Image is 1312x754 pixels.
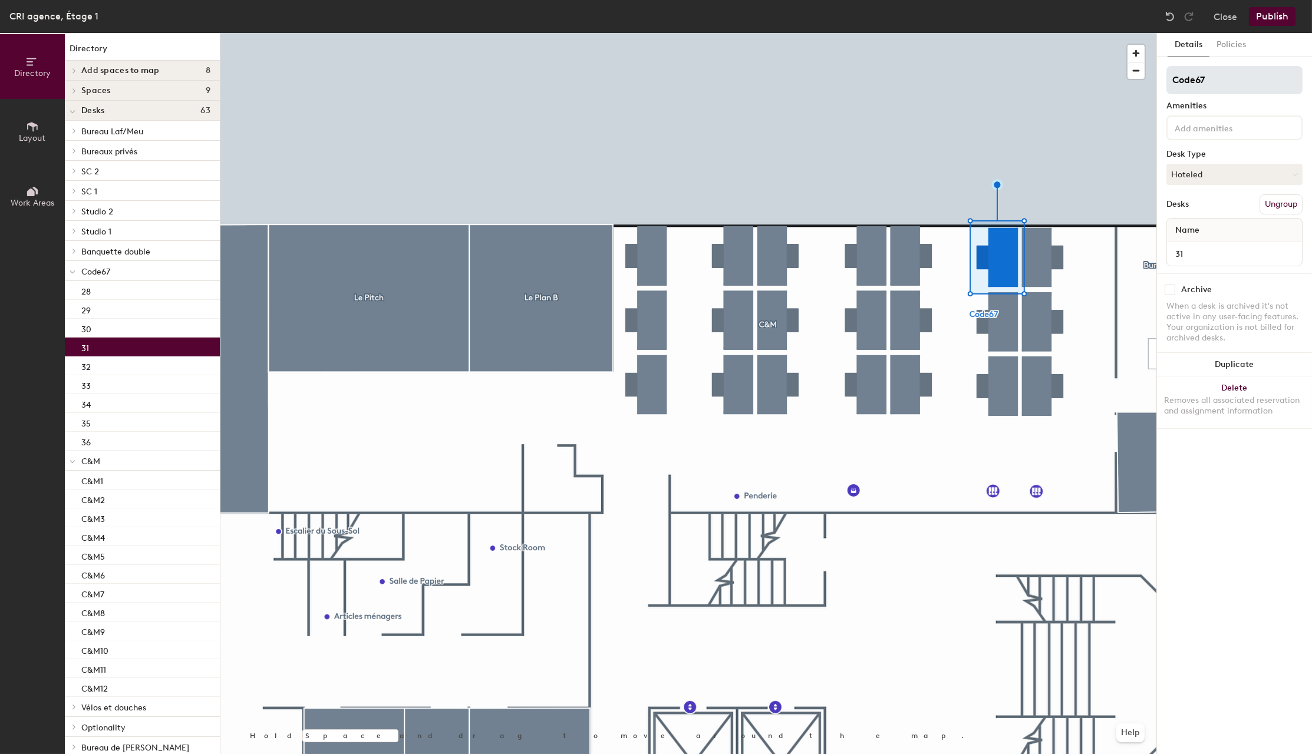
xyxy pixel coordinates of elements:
p: 36 [81,434,91,448]
span: Directory [14,68,51,78]
div: Removes all associated reservation and assignment information [1164,395,1305,416]
p: C&M3 [81,511,105,524]
button: Duplicate [1157,353,1312,376]
button: DeleteRemoves all associated reservation and assignment information [1157,376,1312,428]
div: CRI agence, Étage 1 [9,9,98,24]
span: Bureau Laf/Meu [81,127,143,137]
p: C&M4 [81,530,105,543]
span: Spaces [81,86,111,95]
span: Bureau de [PERSON_NAME] [81,743,189,753]
button: Hoteled [1166,164,1303,185]
button: Help [1116,723,1145,742]
span: C&M [81,457,100,467]
div: Amenities [1166,101,1303,111]
p: C&M8 [81,605,105,619]
p: 30 [81,321,91,335]
span: SC 1 [81,187,97,197]
p: 34 [81,396,91,410]
p: C&M6 [81,567,105,581]
span: Studio 1 [81,227,111,237]
span: Desks [81,106,104,115]
button: Ungroup [1260,194,1303,214]
span: SC 2 [81,167,99,177]
p: 29 [81,302,91,316]
span: 63 [200,106,210,115]
span: 8 [206,66,210,75]
div: Desks [1166,200,1189,209]
p: C&M12 [81,680,108,694]
p: 35 [81,415,91,429]
button: Details [1168,33,1209,57]
button: Publish [1249,7,1295,26]
p: C&M1 [81,473,103,487]
span: Code67 [81,267,110,277]
img: Undo [1164,11,1176,22]
p: C&M5 [81,548,105,562]
p: 32 [81,359,91,372]
span: Studio 2 [81,207,113,217]
span: Banquette double [81,247,150,257]
p: 31 [81,340,89,353]
p: C&M9 [81,624,105,637]
span: Add spaces to map [81,66,160,75]
span: Name [1169,220,1205,241]
h1: Directory [65,42,220,61]
p: C&M11 [81,662,106,675]
span: Work Areas [11,198,54,208]
span: Bureaux privés [81,147,137,157]
img: Redo [1183,11,1195,22]
span: Vélos et douches [81,703,146,713]
button: Policies [1209,33,1253,57]
div: Archive [1181,285,1212,295]
span: Layout [19,133,46,143]
input: Unnamed desk [1169,246,1300,262]
span: Optionality [81,723,126,733]
p: 28 [81,283,91,297]
p: C&M7 [81,586,104,600]
p: 33 [81,378,91,391]
span: 9 [206,86,210,95]
button: Close [1214,7,1237,26]
p: C&M2 [81,492,105,505]
div: When a desk is archived it's not active in any user-facing features. Your organization is not bil... [1166,301,1303,343]
div: Desk Type [1166,150,1303,159]
p: C&M10 [81,643,108,656]
input: Add amenities [1172,120,1278,134]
